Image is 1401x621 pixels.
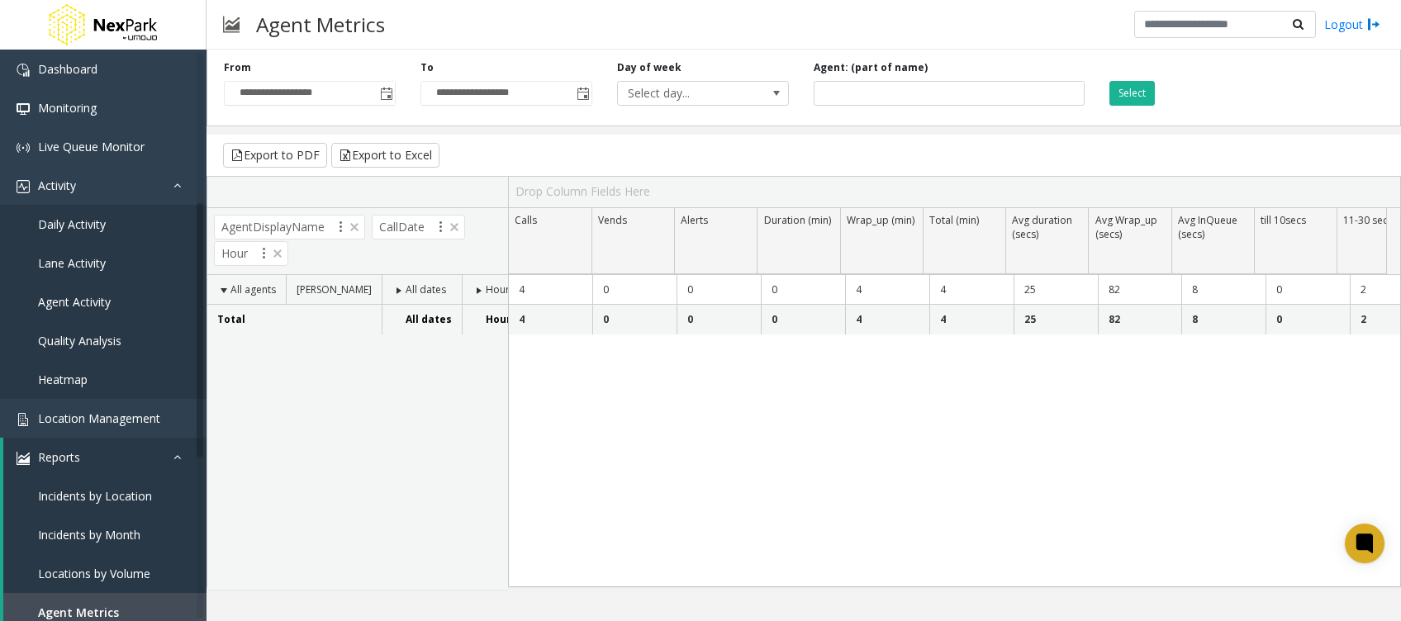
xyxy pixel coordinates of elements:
a: Incidents by Month [3,515,207,554]
td: 4 [929,305,1014,334]
td: 82 [1098,305,1182,334]
span: Vends [598,213,627,227]
span: Dashboard [38,61,97,77]
span: Alerts [681,213,708,227]
span: Incidents by Month [38,527,140,543]
button: Select [1109,81,1155,106]
span: Live Queue Monitor [38,139,145,154]
td: 4 [929,275,1014,305]
a: Logout [1324,16,1380,33]
img: 'icon' [17,180,30,193]
td: 4 [509,305,593,334]
td: 0 [592,275,677,305]
h3: Agent Metrics [248,4,393,45]
span: Avg Wrap_up (secs) [1095,213,1157,241]
a: Incidents by Location [3,476,207,515]
td: 8 [1181,305,1266,334]
a: Locations by Volume [3,554,207,593]
span: AgentDisplayName [214,215,365,239]
img: logout [1367,16,1380,33]
td: 0 [592,305,677,334]
img: pageIcon [223,4,240,45]
td: 4 [509,275,593,305]
span: Avg duration (secs) [1012,213,1072,241]
label: To [420,60,434,75]
span: Toggle popup [573,82,591,105]
span: Wrap_up (min) [847,213,914,227]
span: Toggle popup [377,82,395,105]
button: Export to Excel [331,143,439,168]
label: From [224,60,251,75]
span: Activity [38,178,76,193]
img: 'icon' [17,413,30,426]
td: 0 [1266,275,1350,305]
span: Duration (min) [764,213,831,227]
img: 'icon' [17,102,30,116]
span: till 10secs [1261,213,1306,227]
td: 25 [1014,275,1098,305]
span: Calls [515,213,537,227]
td: 25 [1014,305,1098,334]
span: Hours [486,312,517,326]
td: 0 [1266,305,1350,334]
td: 4 [845,305,929,334]
td: 4 [845,275,929,305]
span: Location Management [38,410,160,426]
span: All dates [406,312,452,326]
span: Monitoring [38,100,97,116]
span: Total [217,312,245,326]
span: Agent Activity [38,294,111,310]
td: 0 [761,275,845,305]
span: Locations by Volume [38,566,150,581]
span: Avg InQueue (secs) [1178,213,1237,241]
td: 8 [1181,275,1266,305]
td: 0 [677,275,761,305]
span: Heatmap [38,372,88,387]
img: 'icon' [17,141,30,154]
td: 82 [1098,275,1182,305]
a: Reports [3,438,207,476]
span: Drop Column Fields Here [515,183,650,199]
span: All dates [406,282,446,296]
td: 0 [677,305,761,334]
span: CallDate [372,215,465,239]
span: Total (min) [929,213,979,227]
button: Export to PDF [223,143,327,168]
span: Lane Activity [38,255,106,271]
label: Day of week [617,60,682,75]
span: 11-30 secs [1343,213,1393,227]
img: 'icon' [17,452,30,465]
span: Incidents by Location [38,488,152,504]
span: Hour [214,241,288,266]
span: Select day... [618,82,754,105]
img: 'icon' [17,64,30,77]
td: 0 [761,305,845,334]
span: Hours [486,282,515,296]
span: [PERSON_NAME] [297,282,372,296]
span: Reports [38,449,80,465]
span: Quality Analysis [38,333,121,348]
label: Agent: (part of name) [814,60,928,75]
span: All agents [230,282,276,296]
span: Agent Metrics [38,604,119,620]
span: Daily Activity [38,216,106,232]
